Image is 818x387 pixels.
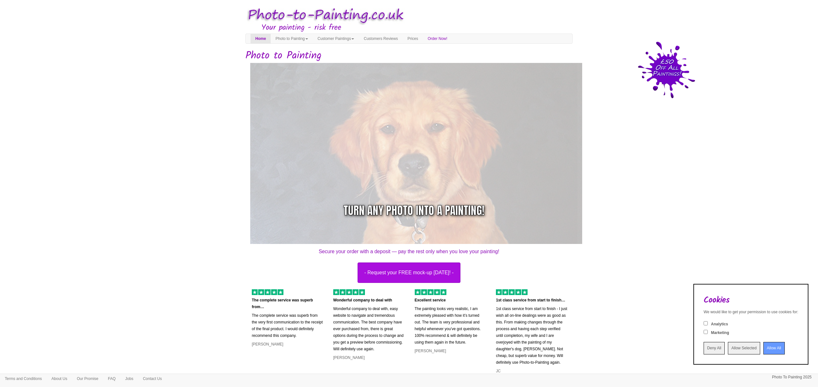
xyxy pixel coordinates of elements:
[496,306,568,366] p: 1st class service from start to finish - I just wish all on-line dealings were as good as this. F...
[333,289,365,295] img: 5 of out 5 stars
[359,34,403,43] a: Customers Reviews
[252,312,324,339] p: The complete service was superb from the very first communication to the receipt of the final pro...
[704,342,725,354] input: Deny All
[704,296,798,305] h2: Cookies
[415,289,446,295] img: 5 of out 5 stars
[250,63,587,249] img: dog.jpg
[415,348,487,354] p: [PERSON_NAME]
[496,368,568,375] p: JC
[120,374,138,383] a: Jobs
[415,306,487,346] p: The painting looks very realistic, I am extremely pleased with how it’s turned out. The team is v...
[313,34,359,43] a: Customer Paintings
[415,297,487,304] p: Excellent service
[772,374,812,381] p: Photo To Painting 2025
[245,50,573,61] h1: Photo to Painting
[103,374,120,383] a: FAQ
[252,289,283,295] img: 5 of out 5 stars
[343,202,484,219] div: Turn any photo into a painting!
[251,34,271,43] a: Home
[47,374,72,383] a: About Us
[638,42,695,98] img: 50 pound price drop
[403,34,423,43] a: Prices
[496,297,568,304] p: 1st class service from start to finish…
[261,24,573,32] h3: Your painting - risk free
[138,374,166,383] a: Contact Us
[333,354,405,361] p: [PERSON_NAME]
[496,289,528,295] img: 5 of out 5 stars
[333,306,405,353] p: Wonderful company to deal with, easy website to navigate and tremendous communication. The best c...
[358,262,460,283] button: - Request your FREE mock-up [DATE]! -
[711,330,729,336] label: Marketing
[242,3,406,28] img: Photo to Painting
[423,34,452,43] a: Order Now!
[333,297,405,304] p: Wonderful company to deal with
[252,297,324,310] p: The complete service was superb from…
[728,342,760,354] input: Allow Selected
[763,342,785,354] input: Allow All
[72,374,103,383] a: Our Promise
[252,341,324,348] p: [PERSON_NAME]
[704,309,798,315] div: We would like to get your permission to use cookies for:
[711,322,728,327] label: Analytics
[241,262,577,283] a: - Request your FREE mock-up [DATE]! -
[271,34,313,43] a: Photo to Painting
